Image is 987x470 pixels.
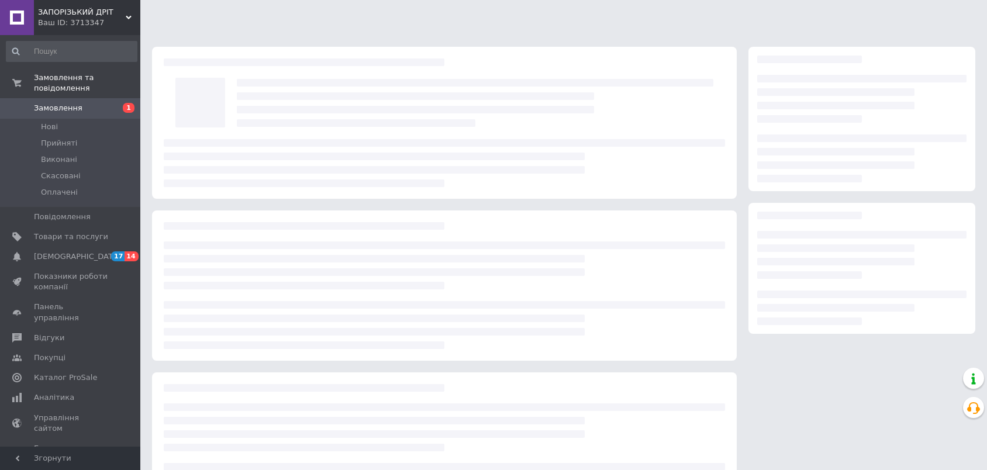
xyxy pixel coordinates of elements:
[34,333,64,343] span: Відгуки
[41,187,78,198] span: Оплачені
[34,392,74,403] span: Аналітика
[34,443,108,464] span: Гаманець компанії
[41,154,77,165] span: Виконані
[34,231,108,242] span: Товари та послуги
[34,251,120,262] span: [DEMOGRAPHIC_DATA]
[34,212,91,222] span: Повідомлення
[41,122,58,132] span: Нові
[34,352,65,363] span: Покупці
[34,103,82,113] span: Замовлення
[38,7,126,18] span: ЗАПОРІЗЬКИЙ ДРІТ
[123,103,134,113] span: 1
[34,372,97,383] span: Каталог ProSale
[41,138,77,148] span: Прийняті
[34,72,140,94] span: Замовлення та повідомлення
[41,171,81,181] span: Скасовані
[38,18,140,28] div: Ваш ID: 3713347
[125,251,138,261] span: 14
[34,302,108,323] span: Панель управління
[6,41,137,62] input: Пошук
[34,413,108,434] span: Управління сайтом
[111,251,125,261] span: 17
[34,271,108,292] span: Показники роботи компанії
